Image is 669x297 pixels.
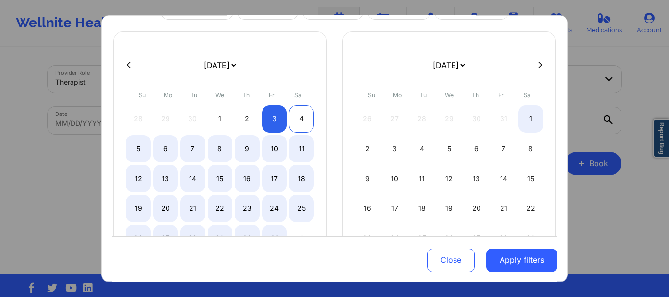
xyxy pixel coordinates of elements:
[518,224,543,251] div: Sat Nov 29 2025
[180,164,205,192] div: Tue Oct 14 2025
[409,135,434,162] div: Tue Nov 04 2025
[464,224,489,251] div: Thu Nov 27 2025
[180,194,205,222] div: Tue Oct 21 2025
[409,194,434,222] div: Tue Nov 18 2025
[237,4,298,19] button: Last Month
[491,164,516,192] div: Fri Nov 14 2025
[518,105,543,132] div: Sat Nov 01 2025
[355,224,380,251] div: Sun Nov 23 2025
[153,164,178,192] div: Mon Oct 13 2025
[269,91,275,98] abbr: Friday
[464,194,489,222] div: Thu Nov 20 2025
[126,194,151,222] div: Sun Oct 19 2025
[289,164,314,192] div: Sat Oct 18 2025
[382,194,407,222] div: Mon Nov 17 2025
[153,135,178,162] div: Mon Oct 06 2025
[126,164,151,192] div: Sun Oct 12 2025
[180,224,205,251] div: Tue Oct 28 2025
[294,91,302,98] abbr: Saturday
[382,224,407,251] div: Mon Nov 24 2025
[289,194,314,222] div: Sat Oct 25 2025
[486,249,557,272] button: Apply filters
[427,249,475,272] button: Close
[498,91,504,98] abbr: Friday
[235,135,260,162] div: Thu Oct 09 2025
[464,135,489,162] div: Thu Nov 06 2025
[409,224,434,251] div: Tue Nov 25 2025
[355,135,380,162] div: Sun Nov 02 2025
[368,91,375,98] abbr: Sunday
[409,164,434,192] div: Tue Nov 11 2025
[235,194,260,222] div: Thu Oct 23 2025
[518,135,543,162] div: Sat Nov 08 2025
[355,194,380,222] div: Sun Nov 16 2025
[464,164,489,192] div: Thu Nov 13 2025
[524,91,531,98] abbr: Saturday
[180,135,205,162] div: Tue Oct 07 2025
[208,194,233,222] div: Wed Oct 22 2025
[126,135,151,162] div: Sun Oct 05 2025
[434,4,509,19] button: Next 3 Months
[518,194,543,222] div: Sat Nov 22 2025
[382,164,407,192] div: Mon Nov 10 2025
[262,105,287,132] div: Fri Oct 03 2025
[420,91,427,98] abbr: Tuesday
[235,224,260,251] div: Thu Oct 30 2025
[437,224,462,251] div: Wed Nov 26 2025
[262,224,287,251] div: Fri Oct 31 2025
[153,224,178,251] div: Mon Oct 27 2025
[215,91,224,98] abbr: Wednesday
[235,164,260,192] div: Thu Oct 16 2025
[208,105,233,132] div: Wed Oct 01 2025
[445,91,454,98] abbr: Wednesday
[367,4,430,19] button: Next Month
[235,105,260,132] div: Thu Oct 02 2025
[262,194,287,222] div: Fri Oct 24 2025
[355,164,380,192] div: Sun Nov 09 2025
[126,224,151,251] div: Sun Oct 26 2025
[437,164,462,192] div: Wed Nov 12 2025
[289,105,314,132] div: Sat Oct 04 2025
[393,91,402,98] abbr: Monday
[518,164,543,192] div: Sat Nov 15 2025
[262,135,287,162] div: Fri Oct 10 2025
[208,164,233,192] div: Wed Oct 15 2025
[437,194,462,222] div: Wed Nov 19 2025
[242,91,250,98] abbr: Thursday
[289,135,314,162] div: Sat Oct 11 2025
[262,164,287,192] div: Fri Oct 17 2025
[437,135,462,162] div: Wed Nov 05 2025
[164,91,172,98] abbr: Monday
[491,194,516,222] div: Fri Nov 21 2025
[208,135,233,162] div: Wed Oct 08 2025
[491,135,516,162] div: Fri Nov 07 2025
[161,4,233,19] button: Last 3 Months
[491,224,516,251] div: Fri Nov 28 2025
[382,135,407,162] div: Mon Nov 03 2025
[302,4,363,19] button: This Month
[139,91,146,98] abbr: Sunday
[191,91,197,98] abbr: Tuesday
[472,91,479,98] abbr: Thursday
[153,194,178,222] div: Mon Oct 20 2025
[208,224,233,251] div: Wed Oct 29 2025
